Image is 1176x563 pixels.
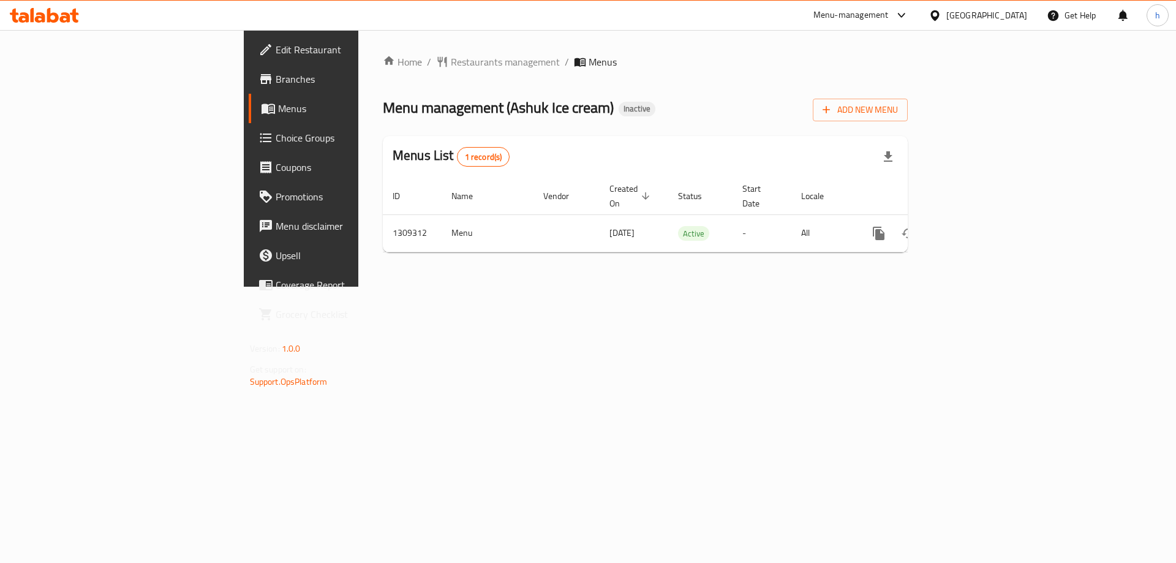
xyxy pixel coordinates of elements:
[733,214,791,252] td: -
[678,189,718,203] span: Status
[249,35,440,64] a: Edit Restaurant
[946,9,1027,22] div: [GEOGRAPHIC_DATA]
[282,341,301,357] span: 1.0.0
[801,189,840,203] span: Locale
[619,104,655,114] span: Inactive
[276,130,431,145] span: Choice Groups
[894,219,923,248] button: Change Status
[436,55,560,69] a: Restaurants management
[276,248,431,263] span: Upsell
[249,94,440,123] a: Menus
[276,72,431,86] span: Branches
[451,55,560,69] span: Restaurants management
[565,55,569,69] li: /
[742,181,777,211] span: Start Date
[276,42,431,57] span: Edit Restaurant
[276,219,431,233] span: Menu disclaimer
[457,147,510,167] div: Total records count
[393,189,416,203] span: ID
[276,307,431,322] span: Grocery Checklist
[249,241,440,270] a: Upsell
[249,64,440,94] a: Branches
[383,94,614,121] span: Menu management ( Ashuk Ice cream )
[276,160,431,175] span: Coupons
[451,189,489,203] span: Name
[383,178,992,252] table: enhanced table
[854,178,992,215] th: Actions
[813,8,889,23] div: Menu-management
[678,227,709,241] span: Active
[609,181,654,211] span: Created On
[383,55,908,69] nav: breadcrumb
[823,102,898,118] span: Add New Menu
[249,153,440,182] a: Coupons
[249,300,440,329] a: Grocery Checklist
[250,374,328,390] a: Support.OpsPlatform
[791,214,854,252] td: All
[813,99,908,121] button: Add New Menu
[249,270,440,300] a: Coverage Report
[873,142,903,172] div: Export file
[250,361,306,377] span: Get support on:
[1155,9,1160,22] span: h
[442,214,533,252] td: Menu
[458,151,510,163] span: 1 record(s)
[864,219,894,248] button: more
[249,182,440,211] a: Promotions
[276,189,431,204] span: Promotions
[678,226,709,241] div: Active
[543,189,585,203] span: Vendor
[249,123,440,153] a: Choice Groups
[619,102,655,116] div: Inactive
[589,55,617,69] span: Menus
[250,341,280,357] span: Version:
[278,101,431,116] span: Menus
[276,278,431,292] span: Coverage Report
[393,146,510,167] h2: Menus List
[609,225,635,241] span: [DATE]
[249,211,440,241] a: Menu disclaimer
